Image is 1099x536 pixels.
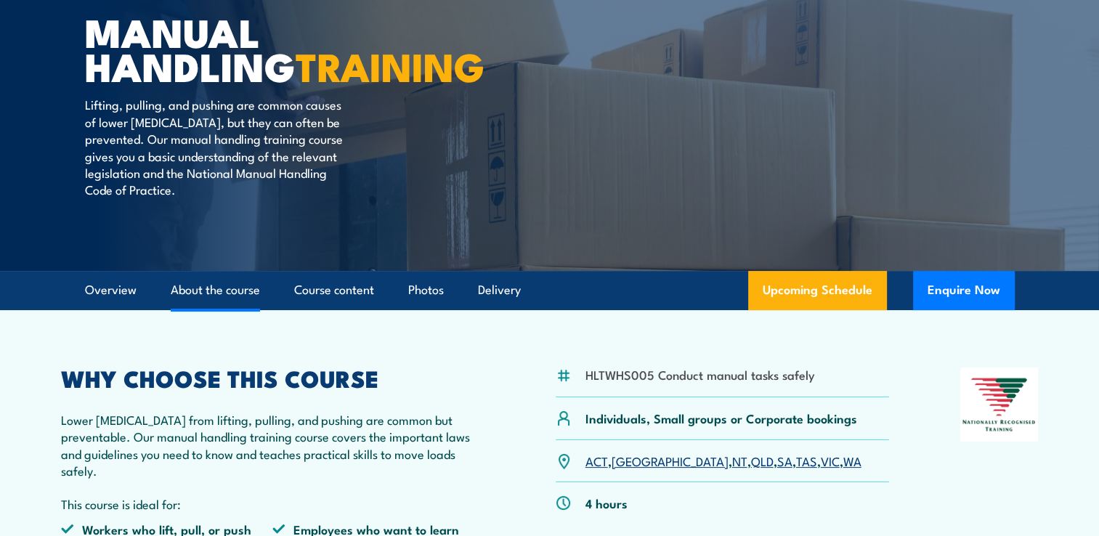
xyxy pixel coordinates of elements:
[821,452,840,469] a: VIC
[85,271,137,309] a: Overview
[85,15,444,82] h1: Manual Handling
[751,452,774,469] a: QLD
[294,271,374,309] a: Course content
[612,452,729,469] a: [GEOGRAPHIC_DATA]
[585,366,815,383] li: HLTWHS005 Conduct manual tasks safely
[585,452,861,469] p: , , , , , , ,
[61,368,485,388] h2: WHY CHOOSE THIS COURSE
[585,410,857,426] p: Individuals, Small groups or Corporate bookings
[913,271,1015,310] button: Enquire Now
[585,452,608,469] a: ACT
[478,271,521,309] a: Delivery
[61,495,485,512] p: This course is ideal for:
[85,96,350,198] p: Lifting, pulling, and pushing are common causes of lower [MEDICAL_DATA], but they can often be pr...
[61,411,485,479] p: Lower [MEDICAL_DATA] from lifting, pulling, and pushing are common but preventable. Our manual ha...
[408,271,444,309] a: Photos
[796,452,817,469] a: TAS
[748,271,887,310] a: Upcoming Schedule
[296,35,484,95] strong: TRAINING
[585,495,628,511] p: 4 hours
[732,452,747,469] a: NT
[843,452,861,469] a: WA
[777,452,792,469] a: SA
[960,368,1039,442] img: Nationally Recognised Training logo.
[171,271,260,309] a: About the course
